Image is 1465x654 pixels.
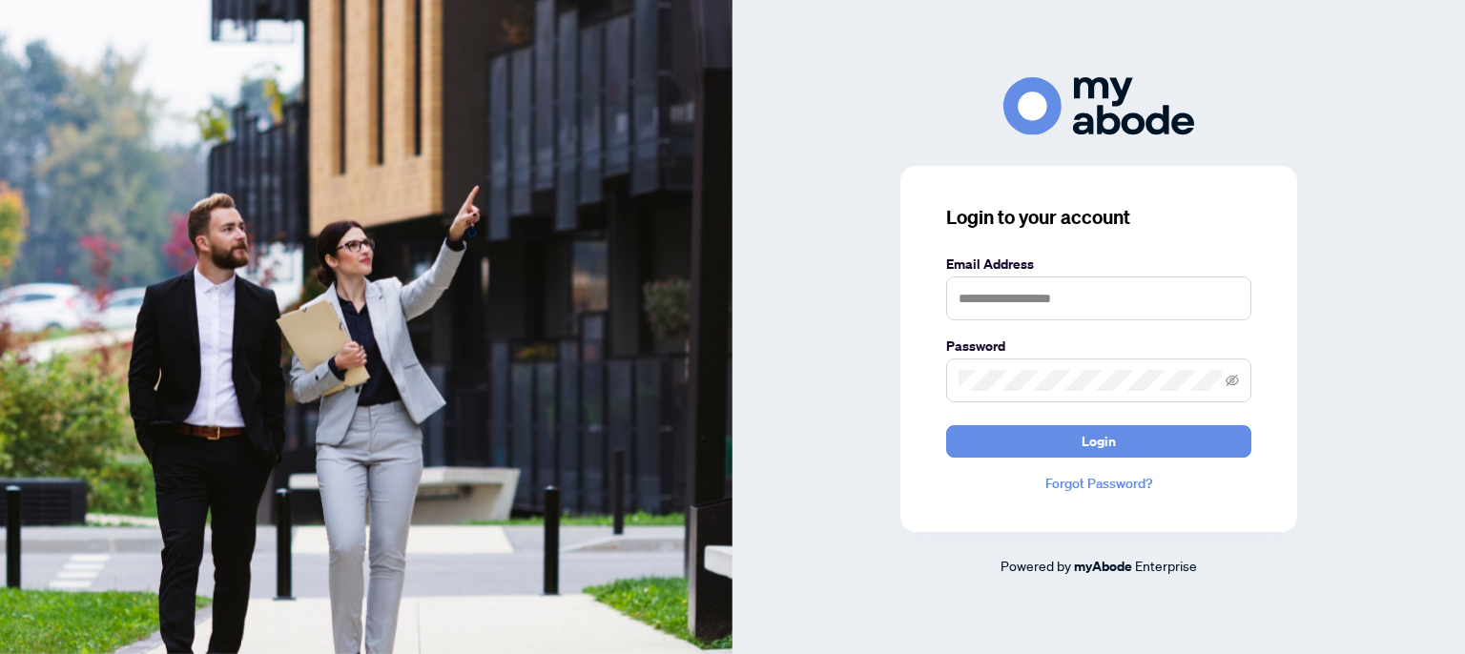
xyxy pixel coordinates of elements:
[1003,77,1194,135] img: ma-logo
[1082,426,1116,457] span: Login
[1226,374,1239,387] span: eye-invisible
[946,204,1251,231] h3: Login to your account
[1001,557,1071,574] span: Powered by
[1074,556,1132,577] a: myAbode
[946,336,1251,357] label: Password
[946,473,1251,494] a: Forgot Password?
[946,425,1251,458] button: Login
[1135,557,1197,574] span: Enterprise
[946,254,1251,275] label: Email Address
